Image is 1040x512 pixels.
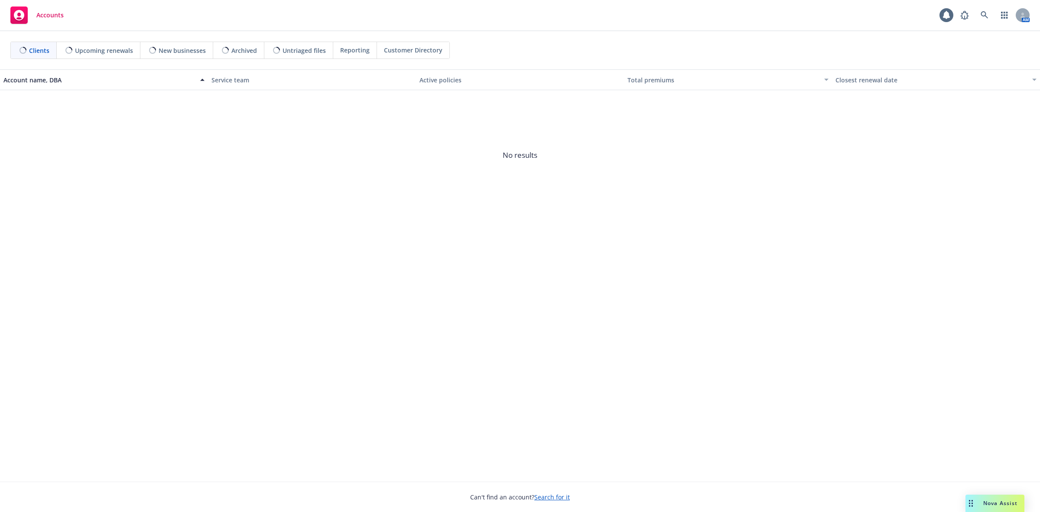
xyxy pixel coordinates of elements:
a: Accounts [7,3,67,27]
div: Service team [211,75,413,85]
a: Search for it [534,493,570,501]
div: Drag to move [965,495,976,512]
button: Closest renewal date [832,69,1040,90]
button: Service team [208,69,416,90]
span: New businesses [159,46,206,55]
span: Untriaged files [283,46,326,55]
span: Can't find an account? [470,492,570,502]
button: Total premiums [624,69,832,90]
div: Active policies [419,75,621,85]
span: Accounts [36,12,64,19]
div: Closest renewal date [835,75,1027,85]
div: Total premiums [627,75,819,85]
span: Clients [29,46,49,55]
a: Report a Bug [956,7,973,24]
div: Account name, DBA [3,75,195,85]
span: Upcoming renewals [75,46,133,55]
span: Nova Assist [983,499,1017,507]
a: Search [976,7,993,24]
button: Nova Assist [965,495,1024,512]
span: Archived [231,46,257,55]
span: Reporting [340,46,370,55]
button: Active policies [416,69,624,90]
span: Customer Directory [384,46,442,55]
a: Switch app [996,7,1013,24]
